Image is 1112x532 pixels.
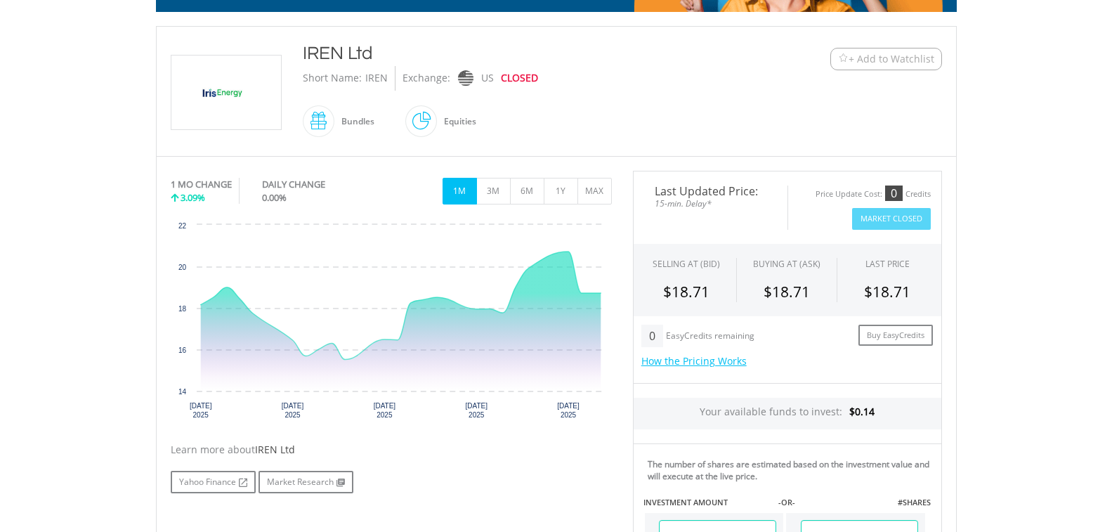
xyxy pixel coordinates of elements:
[666,331,754,343] div: EasyCredits remaining
[334,105,374,138] div: Bundles
[181,191,205,204] span: 3.09%
[178,305,186,313] text: 18
[898,497,931,508] label: #SHARES
[189,402,211,419] text: [DATE] 2025
[764,282,810,301] span: $18.71
[865,258,910,270] div: LAST PRICE
[644,186,777,197] span: Last Updated Price:
[481,66,494,91] div: US
[262,191,287,204] span: 0.00%
[838,53,849,64] img: Watchlist
[663,282,709,301] span: $18.71
[577,178,612,205] button: MAX
[255,443,295,456] span: IREN Ltd
[634,398,941,429] div: Your available funds to invest:
[262,178,372,191] div: DAILY CHANGE
[259,471,353,493] a: Market Research
[171,471,256,493] a: Yahoo Finance
[557,402,580,419] text: [DATE] 2025
[641,325,663,347] div: 0
[816,189,882,200] div: Price Update Cost:
[858,325,933,346] a: Buy EasyCredits
[178,388,186,396] text: 14
[852,208,931,230] button: Market Closed
[303,41,744,66] div: IREN Ltd
[644,197,777,210] span: 15-min. Delay*
[171,218,612,429] div: Chart. Highcharts interactive chart.
[303,66,362,91] div: Short Name:
[171,443,612,457] div: Learn more about
[905,189,931,200] div: Credits
[753,258,820,270] span: BUYING AT (ASK)
[648,458,936,482] div: The number of shares are estimated based on the investment value and will execute at the live price.
[443,178,477,205] button: 1M
[885,186,903,201] div: 0
[281,402,303,419] text: [DATE] 2025
[641,354,747,368] a: How the Pricing Works
[403,66,450,91] div: Exchange:
[171,218,612,429] svg: Interactive chart
[778,497,795,508] label: -OR-
[849,405,875,418] span: $0.14
[171,178,232,191] div: 1 MO CHANGE
[830,48,942,70] button: Watchlist + Add to Watchlist
[476,178,511,205] button: 3M
[178,264,186,271] text: 20
[849,52,934,66] span: + Add to Watchlist
[510,178,544,205] button: 6M
[653,258,720,270] div: SELLING AT (BID)
[373,402,395,419] text: [DATE] 2025
[365,66,388,91] div: IREN
[465,402,488,419] text: [DATE] 2025
[864,282,910,301] span: $18.71
[174,56,279,129] img: EQU.US.IREN.png
[643,497,728,508] label: INVESTMENT AMOUNT
[544,178,578,205] button: 1Y
[457,70,473,86] img: nasdaq.png
[501,66,538,91] div: CLOSED
[178,222,186,230] text: 22
[437,105,476,138] div: Equities
[178,346,186,354] text: 16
